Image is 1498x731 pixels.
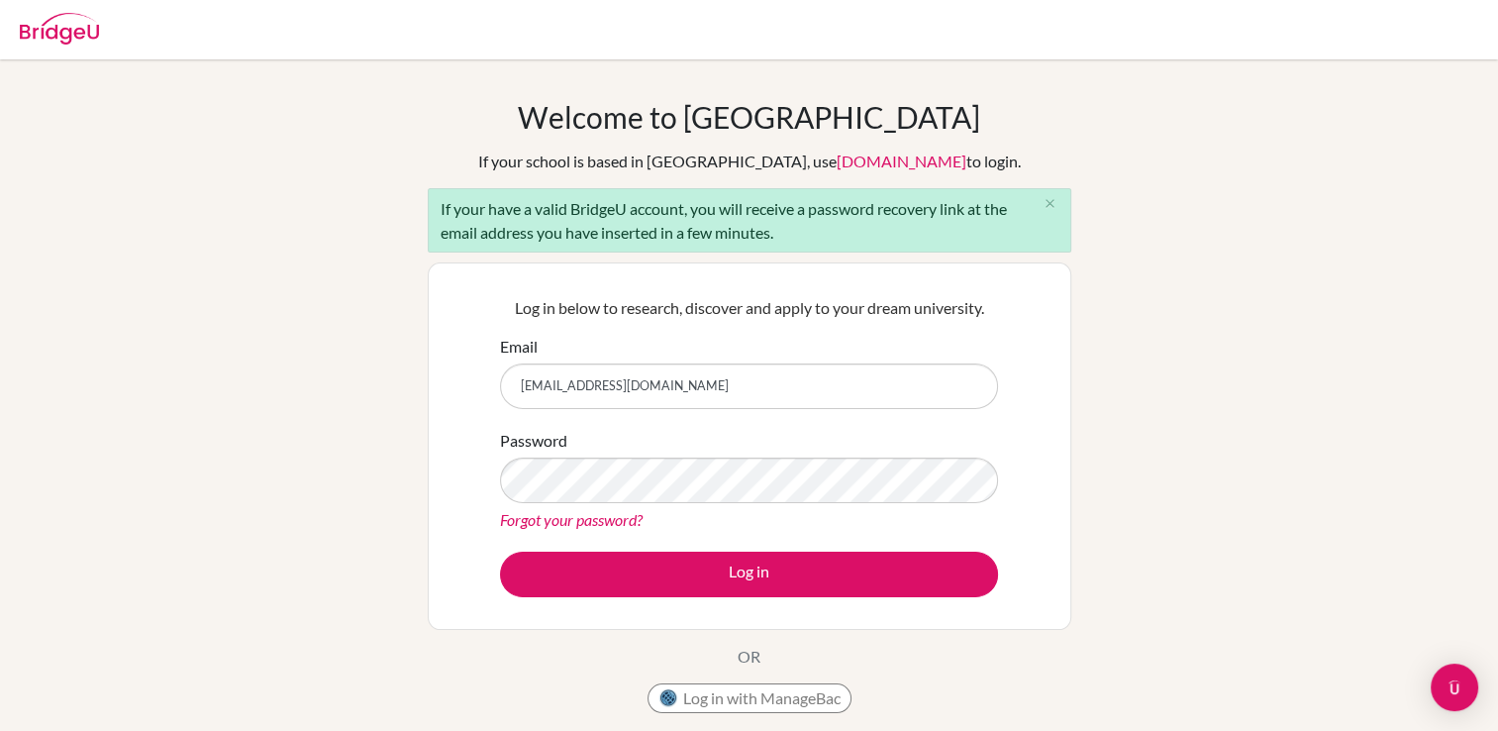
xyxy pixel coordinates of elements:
[20,13,99,45] img: Bridge-U
[500,552,998,597] button: Log in
[648,683,851,713] button: Log in with ManageBac
[837,152,966,170] a: [DOMAIN_NAME]
[500,335,538,359] label: Email
[500,510,643,529] a: Forgot your password?
[1431,664,1478,711] div: Open Intercom Messenger
[428,188,1071,253] div: If your have a valid BridgeU account, you will receive a password recovery link at the email addr...
[1043,196,1057,211] i: close
[500,296,998,320] p: Log in below to research, discover and apply to your dream university.
[518,99,980,135] h1: Welcome to [GEOGRAPHIC_DATA]
[1031,189,1070,219] button: Close
[478,150,1021,173] div: If your school is based in [GEOGRAPHIC_DATA], use to login.
[500,429,567,453] label: Password
[738,645,760,669] p: OR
